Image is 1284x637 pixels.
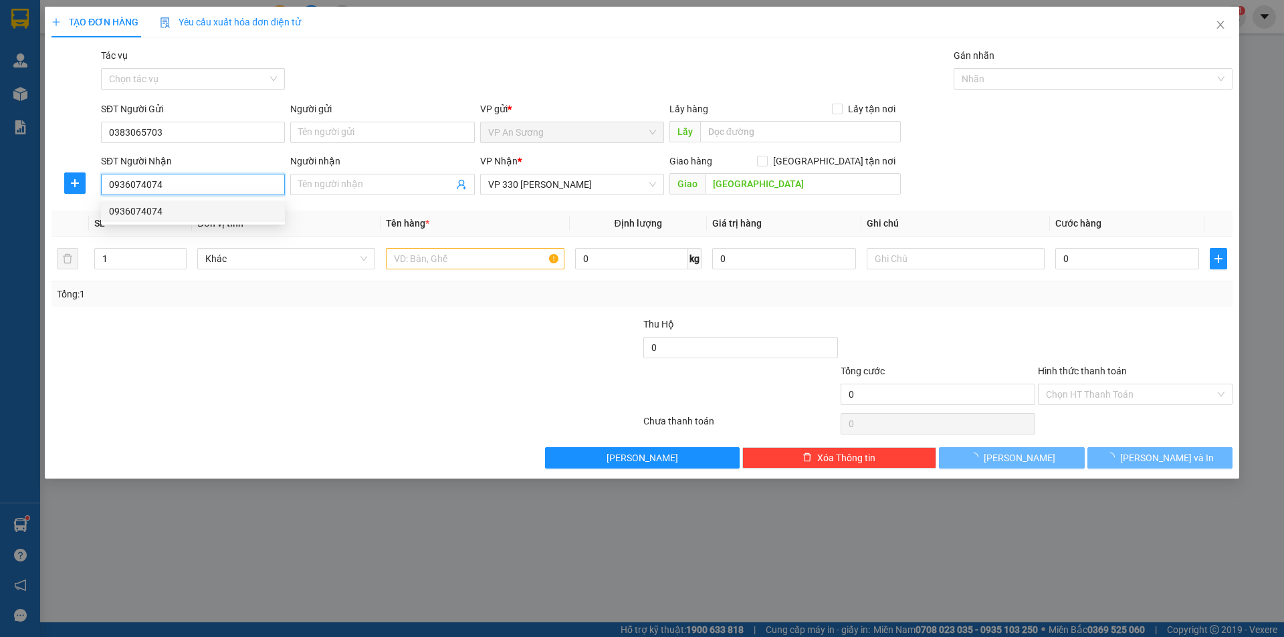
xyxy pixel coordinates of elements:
[480,156,518,166] span: VP Nhận
[94,218,105,229] span: SL
[114,43,221,62] div: 0348796633
[114,70,134,84] span: DĐ:
[1210,248,1227,269] button: plus
[488,174,656,195] span: VP 330 Lê Duẫn
[101,50,128,61] label: Tác vụ
[1120,451,1214,465] span: [PERSON_NAME] và In
[843,102,901,116] span: Lấy tận nơi
[712,248,856,269] input: 0
[861,211,1050,237] th: Ghi chú
[386,218,429,229] span: Tên hàng
[802,453,812,463] span: delete
[114,62,180,109] span: PHÒ TRÁCH
[1055,218,1101,229] span: Cước hàng
[11,11,105,43] div: VP An Sương
[867,248,1045,269] input: Ghi Chú
[114,11,221,43] div: VP 330 [PERSON_NAME]
[456,179,467,190] span: user-add
[643,319,674,330] span: Thu Hộ
[290,102,474,116] div: Người gửi
[57,287,496,301] div: Tổng: 1
[669,104,708,114] span: Lấy hàng
[1105,453,1120,462] span: loading
[615,218,662,229] span: Định lượng
[57,248,78,269] button: delete
[768,154,901,168] span: [GEOGRAPHIC_DATA] tận nơi
[669,156,712,166] span: Giao hàng
[101,154,285,168] div: SĐT Người Nhận
[11,43,105,62] div: 0978368764
[705,173,901,195] input: Dọc đường
[488,122,656,142] span: VP An Sương
[939,447,1084,469] button: [PERSON_NAME]
[700,121,901,142] input: Dọc đường
[742,447,937,469] button: deleteXóa Thông tin
[954,50,994,61] label: Gán nhãn
[1087,447,1233,469] button: [PERSON_NAME] và In
[669,121,700,142] span: Lấy
[51,17,61,27] span: plus
[817,451,875,465] span: Xóa Thông tin
[65,178,85,188] span: plus
[607,451,678,465] span: [PERSON_NAME]
[11,13,32,27] span: Gửi:
[841,366,885,376] span: Tổng cước
[160,17,171,28] img: icon
[101,201,285,222] div: 0936074074
[160,17,301,27] span: Yêu cầu xuất hóa đơn điện tử
[712,218,762,229] span: Giá trị hàng
[669,173,705,195] span: Giao
[642,414,839,437] div: Chưa thanh toán
[480,102,664,116] div: VP gửi
[969,453,984,462] span: loading
[290,154,474,168] div: Người nhận
[64,172,86,194] button: plus
[114,13,146,27] span: Nhận:
[1215,19,1226,30] span: close
[109,204,277,219] div: 0936074074
[101,102,285,116] div: SĐT Người Gửi
[545,447,740,469] button: [PERSON_NAME]
[386,248,564,269] input: VD: Bàn, Ghế
[1202,7,1239,44] button: Close
[1210,253,1226,264] span: plus
[984,451,1055,465] span: [PERSON_NAME]
[1038,366,1127,376] label: Hình thức thanh toán
[51,17,138,27] span: TẠO ĐƠN HÀNG
[205,249,367,269] span: Khác
[688,248,702,269] span: kg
